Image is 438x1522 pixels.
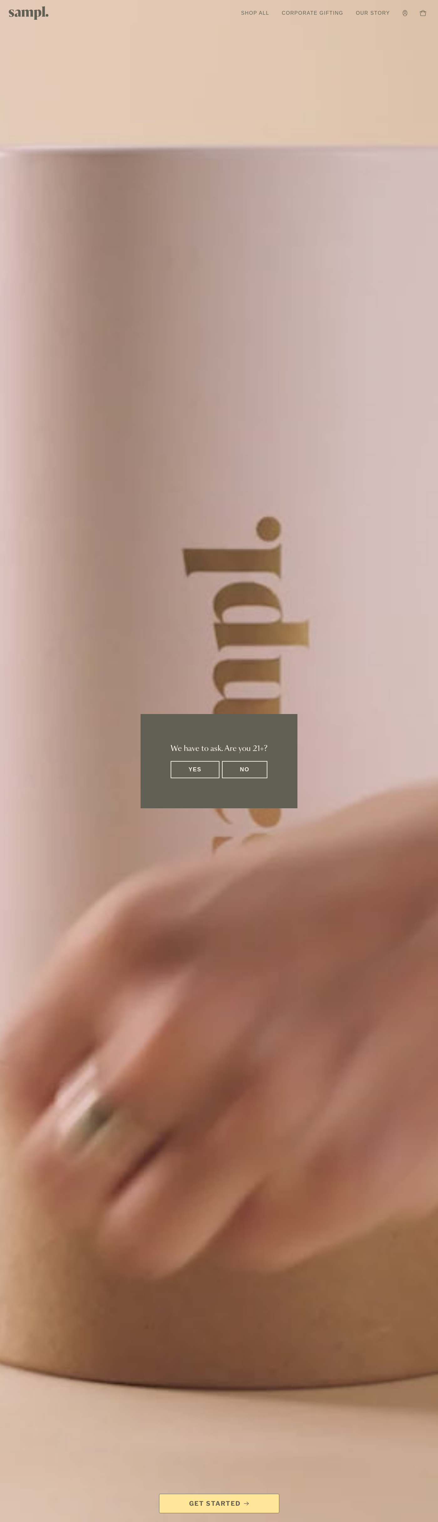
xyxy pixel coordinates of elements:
[189,1499,241,1508] span: Get Started
[9,6,49,20] img: Sampl logo
[279,6,347,20] a: Corporate Gifting
[159,1494,279,1513] a: Get Started
[353,6,393,20] a: Our Story
[238,6,272,20] a: Shop All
